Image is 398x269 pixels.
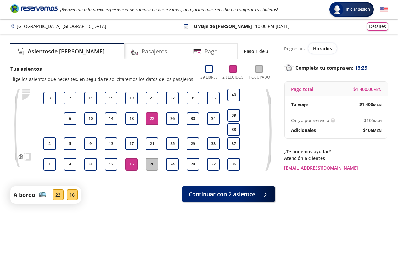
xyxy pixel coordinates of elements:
button: English [380,6,388,14]
p: 1 Ocupado [248,75,270,80]
button: 29 [187,137,199,150]
button: 27 [166,92,179,104]
p: Cargo por servicio [291,117,329,124]
button: 39 [227,109,240,122]
p: A bordo [14,191,35,199]
button: Detalles [367,22,388,31]
button: 19 [125,92,138,104]
h4: Pago [205,47,218,56]
p: 10:00 PM [DATE] [255,23,290,30]
h4: Asientos de [PERSON_NAME] [28,47,104,56]
button: 21 [146,137,158,150]
small: MXN [373,87,382,92]
p: Paso 1 de 3 [244,48,268,54]
span: 13:29 [355,64,367,71]
small: MXN [374,118,382,123]
span: $ 105 [364,117,382,124]
button: 9 [84,137,97,150]
em: ¡Bienvenido a la nueva experiencia de compra de Reservamos, una forma más sencilla de comprar tus... [60,7,278,13]
button: 30 [187,112,199,125]
h4: Pasajeros [142,47,167,56]
button: 33 [207,137,220,150]
iframe: Messagebird Livechat Widget [362,233,392,263]
button: 16 [125,158,138,171]
button: 34 [207,112,220,125]
button: 32 [207,158,220,171]
button: 7 [64,92,76,104]
button: 25 [166,137,179,150]
p: Pago total [291,86,313,92]
p: Completa tu compra en : [284,63,388,72]
button: 2 [43,137,56,150]
p: 2 Elegidos [222,75,244,80]
a: Brand Logo [10,4,58,15]
button: 38 [227,123,240,136]
button: 26 [166,112,179,125]
button: 15 [105,92,117,104]
p: Tu viaje de [PERSON_NAME] [192,23,252,30]
button: 4 [64,158,76,171]
button: 36 [227,158,240,171]
button: Continuar con 2 asientos [182,186,275,202]
p: Regresar a [284,45,307,52]
div: 16 [67,189,78,200]
span: Horarios [313,46,332,52]
p: ¿Te podemos ayudar? [284,148,388,155]
button: 18 [125,112,138,125]
span: $ 1,400.00 [353,86,382,92]
span: Continuar con 2 asientos [189,190,256,199]
button: 6 [64,112,76,125]
button: 3 [43,92,56,104]
a: [EMAIL_ADDRESS][DOMAIN_NAME] [284,165,388,171]
p: Elige los asientos que necesites, en seguida te solicitaremos los datos de los pasajeros [10,76,193,82]
button: 24 [166,158,179,171]
button: 5 [64,137,76,150]
button: 31 [187,92,199,104]
button: 1 [43,158,56,171]
i: Brand Logo [10,4,58,13]
small: MXN [373,128,382,133]
p: [GEOGRAPHIC_DATA] - [GEOGRAPHIC_DATA] [17,23,106,30]
p: Atención a clientes [284,155,388,161]
small: MXN [373,102,382,107]
p: Tu viaje [291,101,308,108]
div: Regresar a ver horarios [284,43,388,54]
span: Iniciar sesión [343,6,373,13]
button: 23 [146,92,158,104]
p: Tus asientos [10,65,193,73]
p: 39 Libres [200,75,218,80]
p: Adicionales [291,127,316,133]
button: 35 [207,92,220,104]
button: 11 [84,92,97,104]
button: 40 [227,89,240,101]
button: 10 [84,112,97,125]
button: 8 [84,158,97,171]
span: $ 105 [363,127,382,133]
span: $ 1,400 [359,101,382,108]
button: 22 [146,112,158,125]
button: 14 [105,112,117,125]
button: 37 [227,137,240,150]
button: 17 [125,137,138,150]
div: 22 [53,189,64,200]
button: 12 [105,158,117,171]
button: 20 [146,158,158,171]
button: 13 [105,137,117,150]
button: 28 [187,158,199,171]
